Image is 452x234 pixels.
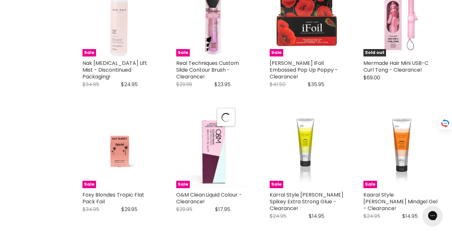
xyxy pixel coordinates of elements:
a: Foxy Blondes Tropic Flat Pack Foil Sale [82,114,157,188]
a: Foxy Blondes Tropic Flat Pack Foil [82,191,144,205]
iframe: Gorgias live chat messenger [420,204,446,228]
span: $34.95 [82,81,99,88]
span: Sale [82,49,96,56]
span: $69.00 [363,74,380,81]
img: Kaaral Style Perfetto Mindgel Gel - Clearance! [387,114,414,188]
span: $35.95 [308,81,324,88]
span: $14.95 [402,212,418,220]
a: [PERSON_NAME] IFoil Embossed Pop Up Poppy - Clearance! [270,59,338,80]
img: Foxy Blondes Tropic Flat Pack Foil [92,114,147,188]
span: $29.95 [176,206,192,213]
a: O&M Clean.Liquid Colour - Clearance! [176,191,242,205]
span: Sale [82,181,96,188]
a: O&M Clean.Liquid Colour - Clearance! Sale [176,114,251,188]
span: $24.95 [121,81,138,88]
a: Kaaral Style Perfetto Mindgel Gel - Clearance! Sale [363,114,438,188]
a: Real Techniques Custom Slide Contour Brush - Clearance! [176,59,239,80]
span: $14.95 [309,212,324,220]
span: $41.50 [270,81,285,88]
a: Mermade Hair Mini USB-C Curl Tong - Clearance! [363,59,428,74]
span: Sale [270,181,283,188]
span: $17.95 [215,206,230,213]
span: $24.95 [270,212,286,220]
a: Karral Style [PERSON_NAME] Spikey Extra Strong Glue - Clearance! [270,191,343,212]
span: Sold out [363,49,386,56]
a: Karral Style Perfetto Spikey Extra Strong Glue - Clearance! Sale [270,114,344,188]
img: Karral Style Perfetto Spikey Extra Strong Glue - Clearance! [292,114,321,188]
span: $24.95 [363,212,380,220]
span: $34.95 [82,206,99,213]
a: Kaaral Style [PERSON_NAME] Mindgel Gel - Clearance! [363,191,437,212]
a: Nak [MEDICAL_DATA] Lift Mist - Discontinued Packaging! [82,59,147,80]
span: Sale [270,49,283,56]
span: $29.95 [121,206,137,213]
span: Sale [176,49,190,56]
span: Sale [176,181,190,188]
span: Sale [363,181,377,188]
span: $23.95 [214,81,231,88]
img: O&M Clean.Liquid Colour - Clearance! [177,114,249,188]
span: $29.99 [176,81,192,88]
